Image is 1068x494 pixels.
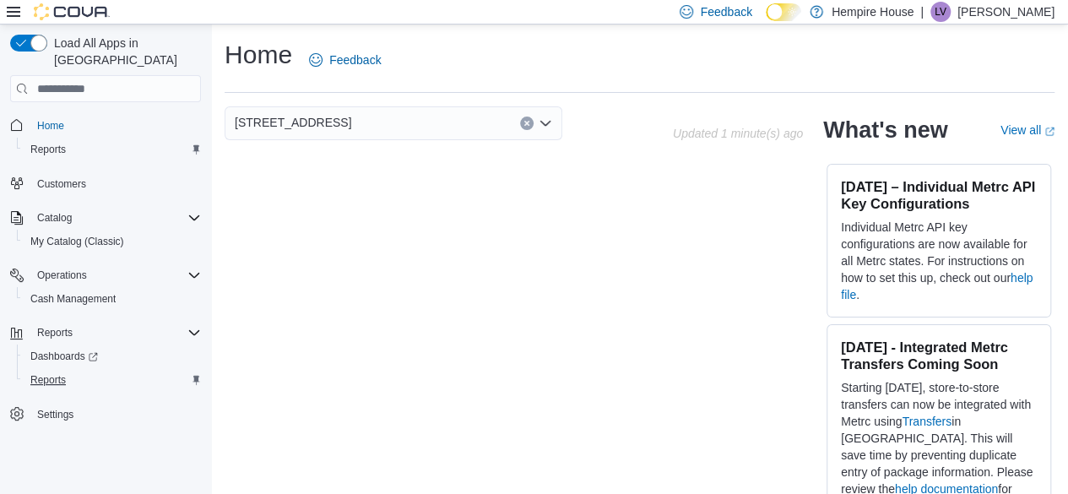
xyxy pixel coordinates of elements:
[37,177,86,191] span: Customers
[30,143,66,156] span: Reports
[3,402,208,426] button: Settings
[225,38,292,72] h1: Home
[302,43,388,77] a: Feedback
[24,346,105,366] a: Dashboards
[930,2,951,22] div: Lukas Vanwart
[3,171,208,196] button: Customers
[673,127,803,140] p: Updated 1 minute(s) ago
[30,323,79,343] button: Reports
[24,370,201,390] span: Reports
[24,231,201,252] span: My Catalog (Classic)
[17,138,208,161] button: Reports
[30,173,201,194] span: Customers
[30,208,201,228] span: Catalog
[823,117,947,144] h2: What's new
[841,178,1037,212] h3: [DATE] – Individual Metrc API Key Configurations
[30,235,124,248] span: My Catalog (Classic)
[235,112,351,133] span: [STREET_ADDRESS]
[3,263,208,287] button: Operations
[539,117,552,130] button: Open list of options
[30,373,66,387] span: Reports
[30,292,116,306] span: Cash Management
[30,174,93,194] a: Customers
[24,139,201,160] span: Reports
[1000,123,1054,137] a: View allExternal link
[37,269,87,282] span: Operations
[3,321,208,345] button: Reports
[24,289,122,309] a: Cash Management
[902,415,951,428] a: Transfers
[17,287,208,311] button: Cash Management
[329,52,381,68] span: Feedback
[30,116,71,136] a: Home
[24,346,201,366] span: Dashboards
[17,368,208,392] button: Reports
[37,326,73,339] span: Reports
[3,206,208,230] button: Catalog
[34,3,110,20] img: Cova
[1044,127,1054,137] svg: External link
[37,408,73,421] span: Settings
[24,231,131,252] a: My Catalog (Classic)
[30,114,201,135] span: Home
[24,289,201,309] span: Cash Management
[17,230,208,253] button: My Catalog (Classic)
[30,350,98,363] span: Dashboards
[30,323,201,343] span: Reports
[700,3,751,20] span: Feedback
[841,339,1037,372] h3: [DATE] - Integrated Metrc Transfers Coming Soon
[766,21,767,22] span: Dark Mode
[30,265,94,285] button: Operations
[920,2,924,22] p: |
[3,112,208,137] button: Home
[957,2,1054,22] p: [PERSON_NAME]
[841,219,1037,303] p: Individual Metrc API key configurations are now available for all Metrc states. For instructions ...
[10,106,201,470] nav: Complex example
[30,265,201,285] span: Operations
[935,2,946,22] span: LV
[520,117,534,130] button: Clear input
[17,345,208,368] a: Dashboards
[24,139,73,160] a: Reports
[37,211,72,225] span: Catalog
[30,208,79,228] button: Catalog
[30,404,80,425] a: Settings
[832,2,913,22] p: Hempire House
[37,119,64,133] span: Home
[30,404,201,425] span: Settings
[24,370,73,390] a: Reports
[47,35,201,68] span: Load All Apps in [GEOGRAPHIC_DATA]
[766,3,801,21] input: Dark Mode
